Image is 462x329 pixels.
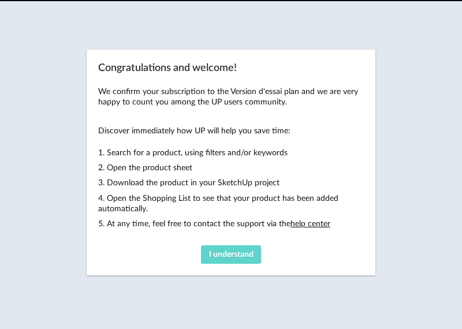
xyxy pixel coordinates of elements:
p: Discover immediately how UP will help you save time: [98,126,364,136]
p: 5. At any time, feel free to contact the support via the [98,219,364,229]
button: I understand [201,245,261,264]
span: I understand [209,251,254,259]
p: 2. Open the product sheet [98,163,364,173]
p: 3. Download the product in your SketchUp project [98,178,364,188]
p: We confirm your subscription to the Version d'essai plan and we are very happy to count you among... [98,87,364,107]
a: help center [290,220,330,228]
span: Congratulations and welcome! [98,63,237,73]
div: Congratulations and welcome! [87,50,375,276]
p: 4. Open the Shopping List to see that your product has been added automatically. [98,193,364,214]
p: 1. Search for a product, using filters and/or keywords [98,148,364,158]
